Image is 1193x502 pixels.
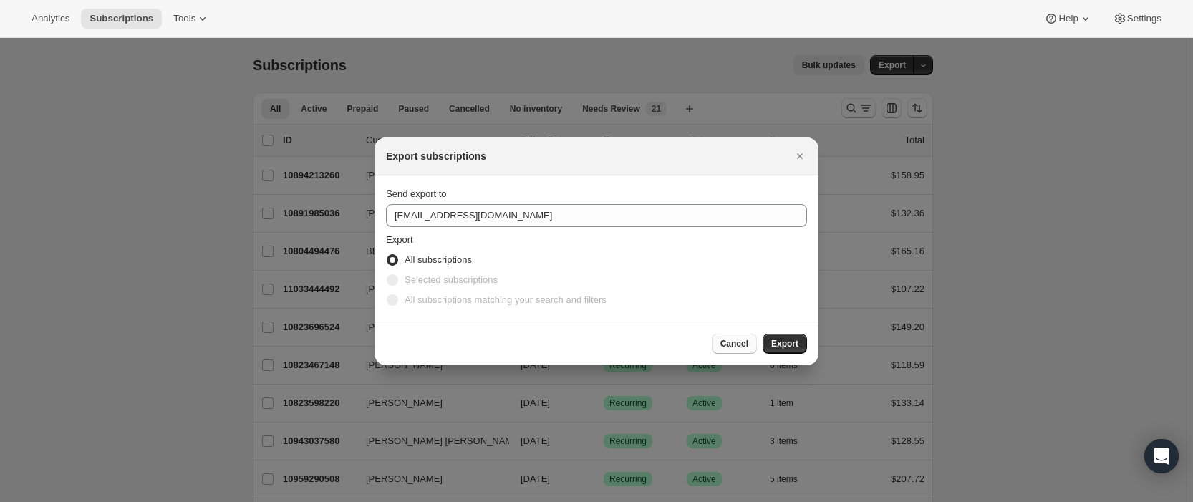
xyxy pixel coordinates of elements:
[23,9,78,29] button: Analytics
[405,294,607,305] span: All subscriptions matching your search and filters
[763,334,807,354] button: Export
[405,254,472,265] span: All subscriptions
[386,149,486,163] h2: Export subscriptions
[1127,13,1161,24] span: Settings
[386,188,447,199] span: Send export to
[173,13,195,24] span: Tools
[81,9,162,29] button: Subscriptions
[90,13,153,24] span: Subscriptions
[720,338,748,349] span: Cancel
[790,146,810,166] button: Close
[1104,9,1170,29] button: Settings
[1058,13,1078,24] span: Help
[165,9,218,29] button: Tools
[32,13,69,24] span: Analytics
[386,234,413,245] span: Export
[712,334,757,354] button: Cancel
[1035,9,1101,29] button: Help
[771,338,798,349] span: Export
[1144,439,1179,473] div: Open Intercom Messenger
[405,274,498,285] span: Selected subscriptions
